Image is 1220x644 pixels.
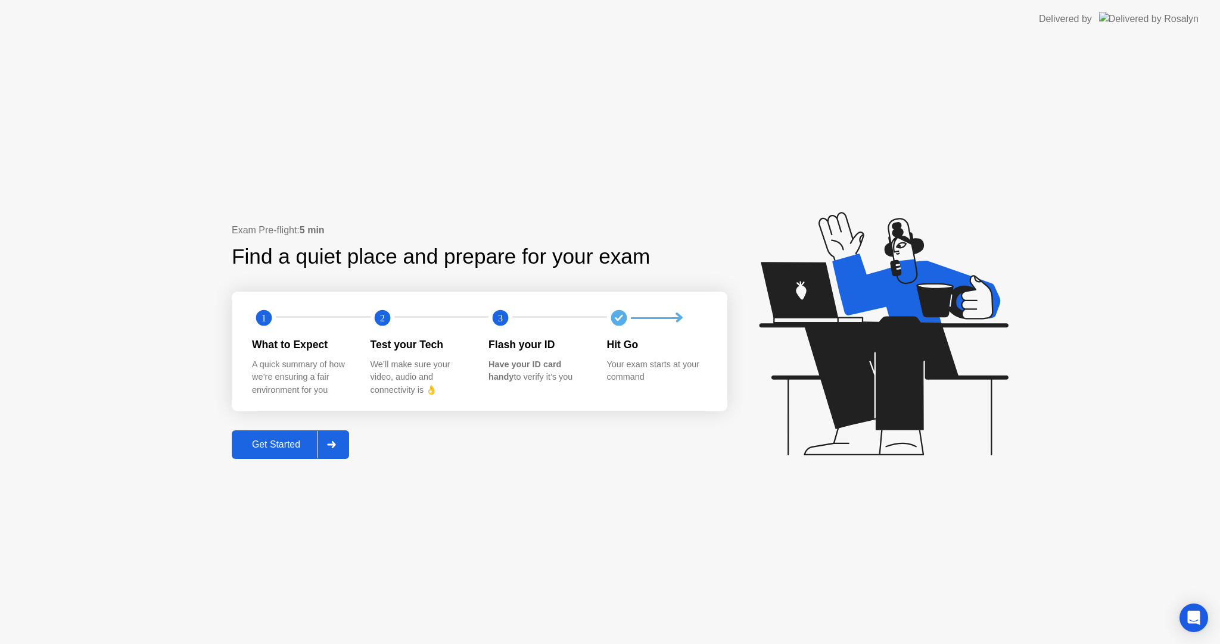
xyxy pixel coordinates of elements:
[300,225,325,235] b: 5 min
[607,358,707,384] div: Your exam starts at your command
[371,337,470,352] div: Test your Tech
[1179,604,1208,632] div: Open Intercom Messenger
[488,337,588,352] div: Flash your ID
[1099,12,1199,26] img: Delivered by Rosalyn
[371,358,470,397] div: We’ll make sure your video, audio and connectivity is 👌
[488,359,561,382] b: Have your ID card handy
[379,312,384,324] text: 2
[252,358,351,397] div: A quick summary of how we’re ensuring a fair environment for you
[607,337,707,352] div: Hit Go
[1039,12,1092,26] div: Delivered by
[498,312,503,324] text: 3
[235,439,317,450] div: Get Started
[232,223,727,237] div: Exam Pre-flight:
[488,358,588,384] div: to verify it’s you
[232,241,652,273] div: Find a quiet place and prepare for your exam
[232,430,349,459] button: Get Started
[252,337,351,352] div: What to Expect
[262,312,266,324] text: 1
